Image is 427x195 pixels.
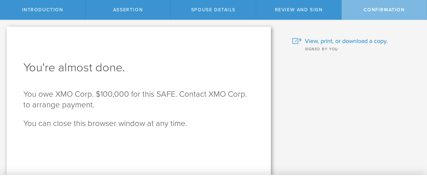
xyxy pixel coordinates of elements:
span: View, print, or download a copy. [305,37,388,45]
span: assertion [113,7,143,13]
div: Signed by You [292,45,417,52]
p: You can close this browser window at any time. [23,118,254,129]
span: Introduction [22,7,63,13]
p: You owe XMO Corp. $100,000 for this SAFE. Contact XMO Corp. to arrange payment. [23,89,254,110]
span: Confirmation [364,7,405,13]
span: Review and Sign [275,7,323,13]
span: Spouse Details [191,7,236,13]
h1: You're almost done. [23,60,254,76]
